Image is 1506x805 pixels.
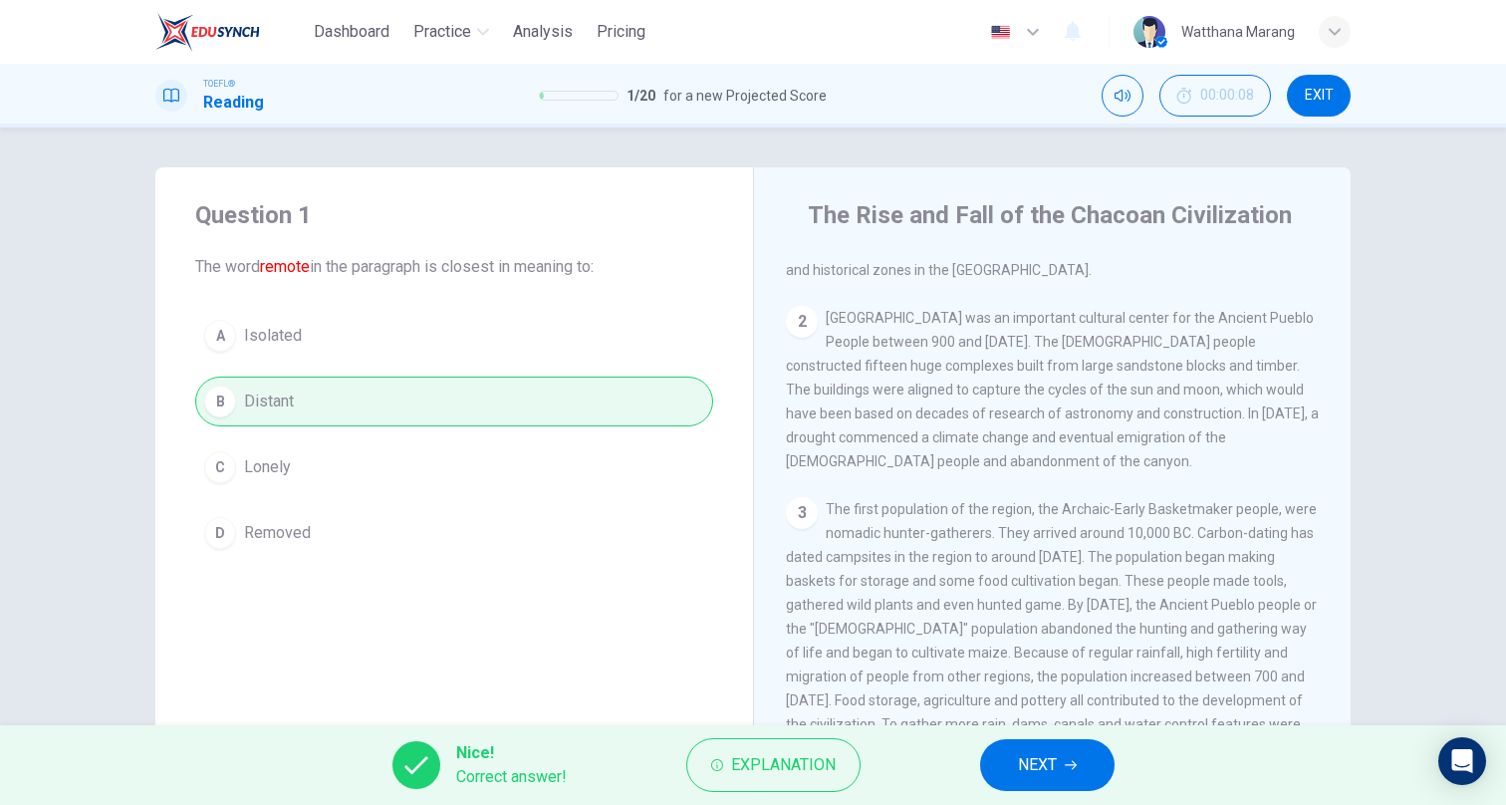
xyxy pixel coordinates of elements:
h1: Reading [203,91,264,115]
span: 1 / 20 [627,84,655,108]
button: Practice [405,14,497,50]
span: Nice! [456,741,567,765]
button: EXIT [1287,75,1351,117]
button: Analysis [505,14,581,50]
span: Correct answer! [456,765,567,789]
h4: The Rise and Fall of the Chacoan Civilization [808,199,1292,231]
span: The word in the paragraph is closest in meaning to: [195,255,713,279]
button: Explanation [686,738,861,792]
font: remote [260,257,310,276]
button: 00:00:08 [1159,75,1271,117]
img: Profile picture [1133,16,1165,48]
button: NEXT [980,739,1115,791]
div: 2 [786,306,818,338]
h4: Question 1 [195,199,713,231]
button: Dashboard [306,14,397,50]
div: Watthana Marang [1181,20,1295,44]
span: Dashboard [314,20,389,44]
div: Open Intercom Messenger [1438,737,1486,785]
span: Practice [413,20,471,44]
div: Hide [1159,75,1271,117]
span: [GEOGRAPHIC_DATA] was an important cultural center for the Ancient Pueblo People between 900 and ... [786,310,1319,469]
span: Explanation [731,751,836,779]
span: TOEFL® [203,77,235,91]
span: EXIT [1305,88,1334,104]
span: Analysis [513,20,573,44]
img: en [988,25,1013,40]
span: The first population of the region, the Archaic-Early Basketmaker people, were nomadic hunter-gat... [786,501,1317,756]
div: Mute [1102,75,1143,117]
span: 00:00:08 [1200,88,1254,104]
span: for a new Projected Score [663,84,827,108]
a: EduSynch logo [155,12,306,52]
span: Pricing [597,20,645,44]
span: NEXT [1018,751,1057,779]
div: 3 [786,497,818,529]
img: EduSynch logo [155,12,260,52]
button: Pricing [589,14,653,50]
